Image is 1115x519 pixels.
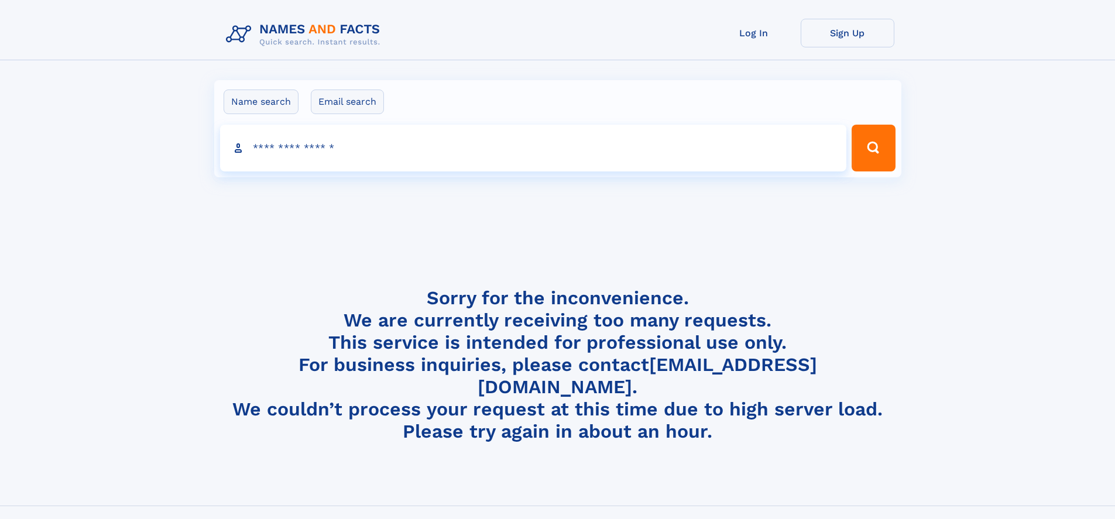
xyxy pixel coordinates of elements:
[220,125,847,171] input: search input
[311,90,384,114] label: Email search
[221,19,390,50] img: Logo Names and Facts
[221,287,894,443] h4: Sorry for the inconvenience. We are currently receiving too many requests. This service is intend...
[224,90,299,114] label: Name search
[478,353,817,398] a: [EMAIL_ADDRESS][DOMAIN_NAME]
[707,19,801,47] a: Log In
[852,125,895,171] button: Search Button
[801,19,894,47] a: Sign Up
